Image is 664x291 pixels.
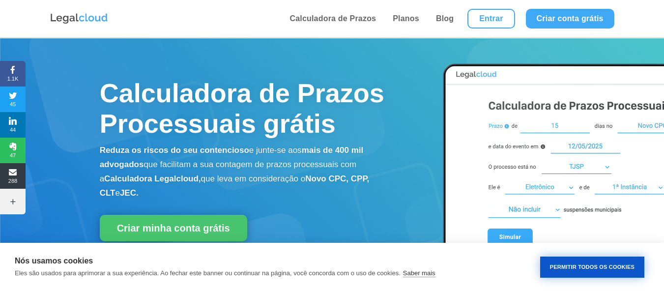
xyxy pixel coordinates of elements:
a: Criar conta grátis [526,9,614,29]
p: Eles são usados para aprimorar a sua experiência. Ao fechar este banner ou continuar na página, v... [15,269,401,277]
b: Calculadora Legalcloud, [104,174,201,183]
p: e junte-se aos que facilitam a sua contagem de prazos processuais com a que leva em consideração o e [100,144,399,200]
b: mais de 400 mil advogados [100,145,364,169]
a: Saber mais [403,269,435,277]
button: Permitir Todos os Cookies [540,257,644,278]
img: Logo da Legalcloud [50,12,109,25]
b: Novo CPC, CPP, CLT [100,174,370,198]
b: JEC. [120,188,139,198]
b: Reduza os riscos do seu contencioso [100,145,249,155]
a: Criar minha conta grátis [100,215,247,241]
span: Calculadora de Prazos Processuais grátis [100,78,384,138]
a: Entrar [467,9,515,29]
strong: Nós usamos cookies [15,257,93,265]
